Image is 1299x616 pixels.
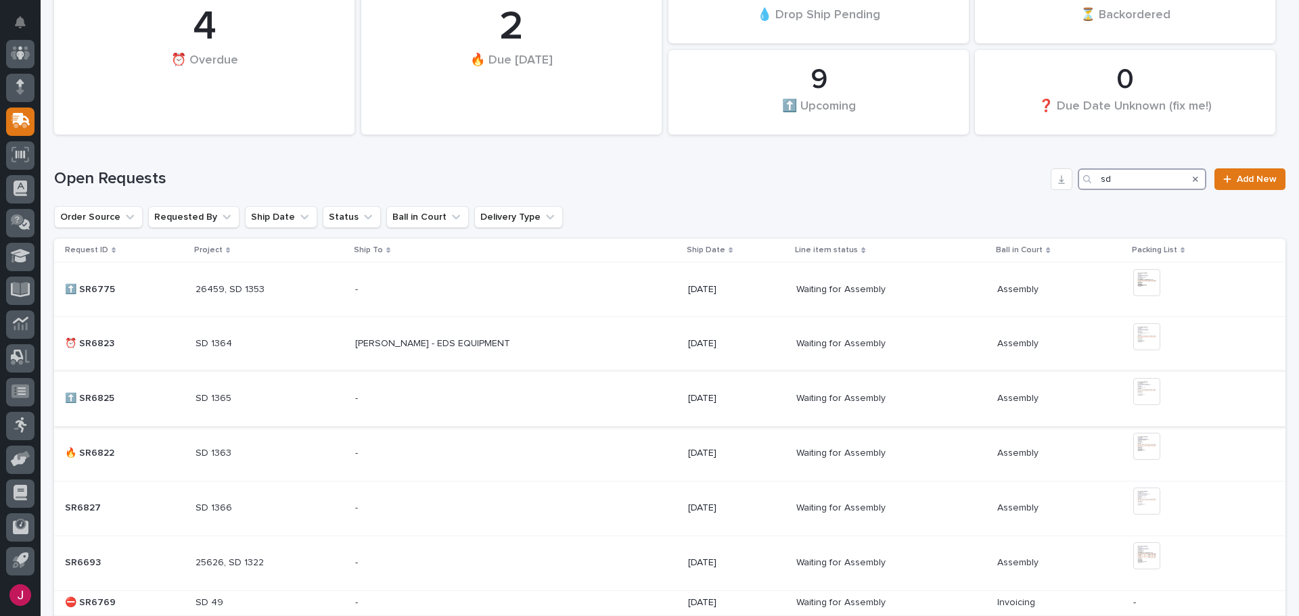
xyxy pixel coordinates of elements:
[194,243,223,258] p: Project
[196,281,267,295] p: 26459, SD 1353
[687,243,725,258] p: Ship Date
[688,597,786,609] p: [DATE]
[355,390,361,404] p: -
[54,590,1285,615] tr: ⛔ SR6769⛔ SR6769 SD 49SD 49 -- [DATE]Waiting for AssemblyWaiting for Assembly InvoicingInvoicing -
[355,554,361,569] p: -
[691,63,946,97] div: 9
[17,16,35,38] div: Notifications
[65,390,117,404] p: ⬆️ SR6825
[65,243,108,258] p: Request ID
[54,262,1285,316] tr: ⬆️ SR6775⬆️ SR6775 26459, SD 135326459, SD 1353 -- [DATE]Waiting for AssemblyWaiting for Assembly...
[997,281,1041,295] p: Assembly
[323,206,381,228] button: Status
[65,554,104,569] p: SR6693
[65,335,117,350] p: ⏰ SR6823
[1078,168,1206,190] input: Search
[6,581,35,609] button: users-avatar
[355,445,361,459] p: -
[196,594,226,609] p: SD 49
[196,554,267,569] p: 25626, SD 1322
[355,335,513,350] p: [PERSON_NAME] - EDS EQUIPMENT
[245,206,317,228] button: Ship Date
[196,335,235,350] p: SD 1364
[691,7,946,35] div: 💧 Drop Ship Pending
[386,206,469,228] button: Ball in Court
[998,63,1252,97] div: 0
[54,426,1285,481] tr: 🔥 SR6822🔥 SR6822 SD 1363SD 1363 -- [DATE]Waiting for AssemblyWaiting for Assembly AssemblyAssembly
[691,98,946,126] div: ⬆️ Upcoming
[355,500,361,514] p: -
[148,206,240,228] button: Requested By
[54,536,1285,590] tr: SR6693SR6693 25626, SD 132225626, SD 1322 -- [DATE]Waiting for AssemblyWaiting for Assembly Assem...
[355,281,361,295] p: -
[998,98,1252,126] div: ❓ Due Date Unknown (fix me!)
[688,502,786,514] p: [DATE]
[354,243,383,258] p: Ship To
[1132,243,1177,258] p: Packing List
[998,7,1252,35] div: ⏳ Backordered
[688,557,786,569] p: [DATE]
[997,335,1041,350] p: Assembly
[997,594,1038,609] p: Invoicing
[77,53,332,95] div: ⏰ Overdue
[796,390,888,404] p: Waiting for Assembly
[796,335,888,350] p: Waiting for Assembly
[1133,597,1264,609] p: -
[997,500,1041,514] p: Assembly
[997,390,1041,404] p: Assembly
[196,500,235,514] p: SD 1366
[54,316,1285,371] tr: ⏰ SR6823⏰ SR6823 SD 1364SD 1364 [PERSON_NAME] - EDS EQUIPMENT[PERSON_NAME] - EDS EQUIPMENT [DATE]...
[474,206,563,228] button: Delivery Type
[54,169,1045,189] h1: Open Requests
[688,393,786,404] p: [DATE]
[355,594,361,609] p: -
[65,281,118,295] p: ⬆️ SR6775
[384,53,639,95] div: 🔥 Due [DATE]
[384,3,639,51] div: 2
[996,243,1043,258] p: Ball in Court
[54,481,1285,536] tr: SR6827SR6827 SD 1366SD 1366 -- [DATE]Waiting for AssemblyWaiting for Assembly AssemblyAssembly
[997,445,1041,459] p: Assembly
[54,206,143,228] button: Order Source
[796,554,888,569] p: Waiting for Assembly
[65,445,117,459] p: 🔥 SR6822
[196,390,234,404] p: SD 1365
[1214,168,1285,190] a: Add New
[688,338,786,350] p: [DATE]
[796,445,888,459] p: Waiting for Assembly
[54,371,1285,426] tr: ⬆️ SR6825⬆️ SR6825 SD 1365SD 1365 -- [DATE]Waiting for AssemblyWaiting for Assembly AssemblyAssembly
[65,594,118,609] p: ⛔ SR6769
[65,500,104,514] p: SR6827
[196,445,234,459] p: SD 1363
[6,8,35,37] button: Notifications
[1237,174,1277,184] span: Add New
[796,281,888,295] p: Waiting for Assembly
[997,554,1041,569] p: Assembly
[77,3,332,51] div: 4
[796,594,888,609] p: Waiting for Assembly
[688,448,786,459] p: [DATE]
[795,243,858,258] p: Line item status
[796,500,888,514] p: Waiting for Assembly
[688,284,786,295] p: [DATE]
